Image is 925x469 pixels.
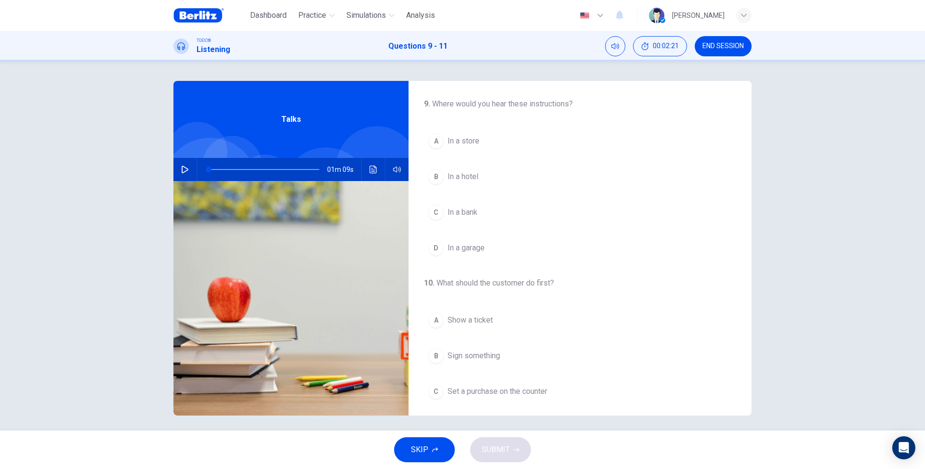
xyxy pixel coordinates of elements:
button: Analysis [402,7,439,24]
span: END SESSION [702,42,744,50]
span: Set a purchase on the counter [448,386,547,397]
button: Click to see the audio transcription [366,158,381,181]
span: 01m 09s [327,158,361,181]
button: DIn a garage [424,236,736,260]
h1: Questions 9 - 11 [388,40,448,52]
button: BIn a hotel [424,165,736,189]
span: SKIP [411,443,428,456]
h1: Listening [197,44,230,55]
img: Berlitz Brasil logo [173,6,224,25]
button: 00:02:21 [633,36,687,56]
span: Show a ticket [448,314,493,326]
a: Berlitz Brasil logo [173,6,246,25]
button: AShow a ticket [424,308,736,332]
button: Practice [294,7,339,24]
div: A [428,133,444,149]
h4: Where would you hear these instructions? [424,98,736,110]
div: C [428,205,444,220]
span: Practice [298,10,326,21]
span: Sign something [448,350,500,362]
div: B [428,169,444,184]
span: Analysis [406,10,435,21]
h4: What should the customer do first? [424,277,736,289]
div: Hide [633,36,687,56]
span: Simulations [346,10,386,21]
div: A [428,313,444,328]
img: Talks [173,181,409,416]
img: en [579,12,591,19]
button: Dashboard [246,7,291,24]
button: END SESSION [695,36,752,56]
span: 00:02:21 [653,42,679,50]
button: Simulations [343,7,398,24]
div: D [428,240,444,256]
div: [PERSON_NAME] [672,10,725,21]
span: TOEIC® [197,37,211,44]
button: AIn a store [424,129,736,153]
div: B [428,348,444,364]
span: Talks [281,114,301,125]
span: Dashboard [250,10,287,21]
h4: 9 . [424,99,432,108]
div: Mute [605,36,625,56]
span: In a hotel [448,171,478,182]
span: In a store [448,135,479,147]
button: CIn a bank [424,200,736,224]
button: SKIP [394,437,455,462]
div: C [428,384,444,399]
button: BSign something [424,344,736,368]
span: In a bank [448,207,477,218]
div: Open Intercom Messenger [892,436,915,459]
img: Profile picture [649,8,664,23]
h4: 10 . [424,278,436,287]
span: In a garage [448,242,485,254]
button: CSet a purchase on the counter [424,379,736,404]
